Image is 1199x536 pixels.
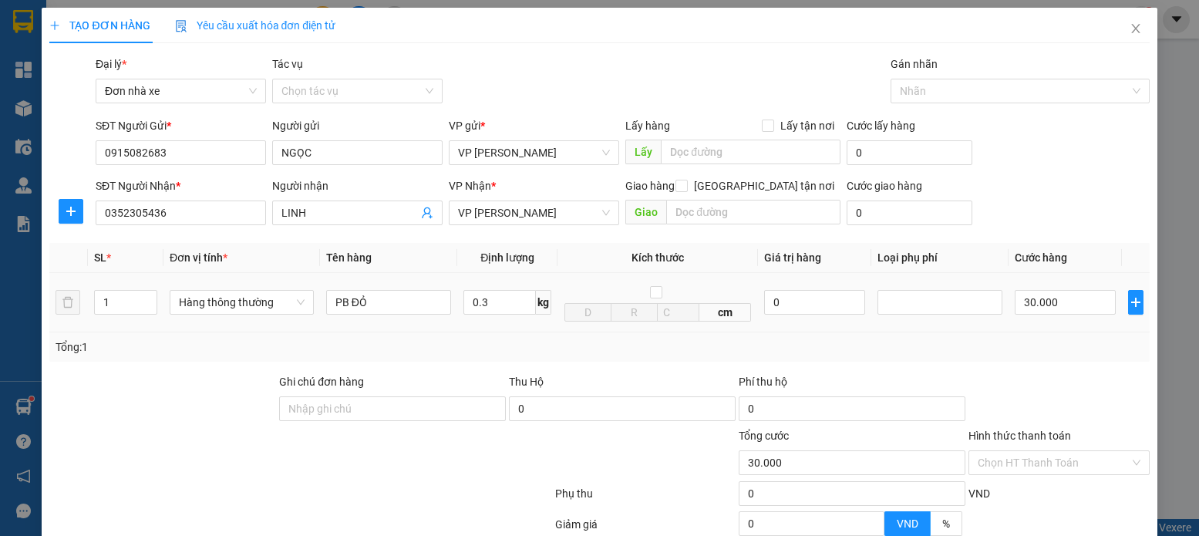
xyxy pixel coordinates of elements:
input: Cước lấy hàng [847,140,973,165]
div: SĐT Người Nhận [96,177,266,194]
input: Dọc đường [661,140,840,164]
span: Đơn nhà xe [105,79,257,103]
input: D [564,303,611,322]
span: Yêu cầu xuất hóa đơn điện tử [175,19,336,32]
span: TẠO ĐƠN HÀNG [49,19,150,32]
span: Hàng thông thường [179,291,305,314]
span: Cước hàng [1015,251,1067,264]
span: VND [897,517,918,530]
span: Kích thước [631,251,684,264]
span: user-add [421,207,433,219]
span: VP Nguyễn Văn Cừ [458,141,610,164]
span: Đại lý [96,58,126,70]
span: [GEOGRAPHIC_DATA] tận nơi [688,177,840,194]
button: delete [56,290,80,315]
label: Hình thức thanh toán [968,430,1071,442]
input: R [611,303,658,322]
span: SL [94,251,106,264]
span: VP LÊ HỒNG PHONG [458,201,610,224]
span: close [1130,22,1142,35]
input: Ghi chú đơn hàng [279,396,506,421]
img: icon [175,20,187,32]
span: Thu Hộ [509,376,544,388]
span: Lấy [625,140,661,164]
button: Close [1114,8,1157,51]
input: C [657,303,699,322]
span: Giao hàng [625,180,675,192]
button: plus [1128,290,1143,315]
span: Tên hàng [326,251,372,264]
span: Tổng cước [739,430,789,442]
div: VP gửi [449,117,619,134]
div: Người nhận [272,177,443,194]
input: 0 [764,290,864,315]
button: plus [59,199,83,224]
span: plus [49,20,60,31]
label: Ghi chú đơn hàng [279,376,364,388]
span: Lấy tận nơi [774,117,840,134]
label: Cước giao hàng [847,180,922,192]
span: kg [536,290,551,315]
div: SĐT Người Gửi [96,117,266,134]
div: Phụ thu [554,485,737,512]
span: Đơn vị tính [170,251,227,264]
th: Loại phụ phí [871,243,1009,273]
div: Phí thu hộ [739,373,965,396]
div: Tổng: 1 [56,339,463,356]
input: Cước giao hàng [847,201,973,225]
span: Lấy hàng [625,120,670,132]
span: % [942,517,950,530]
span: Định lượng [480,251,534,264]
label: Cước lấy hàng [847,120,915,132]
span: Giá trị hàng [764,251,821,264]
input: Dọc đường [666,200,840,224]
span: cm [699,303,751,322]
label: Gán nhãn [891,58,938,70]
input: VD: Bàn, Ghế [326,290,452,315]
span: VP Nhận [449,180,491,192]
span: plus [1129,296,1143,308]
span: VND [968,487,990,500]
label: Tác vụ [272,58,303,70]
span: plus [59,205,83,217]
span: Giao [625,200,666,224]
div: Người gửi [272,117,443,134]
